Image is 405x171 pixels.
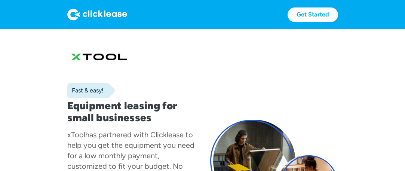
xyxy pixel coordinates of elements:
div: xTool [67,130,85,139]
h1: Equipment leasing for small businesses [67,100,195,123]
div: Fast & easy! [67,87,104,94]
a: Get Started [288,7,338,22]
img: Logo [67,9,127,21]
